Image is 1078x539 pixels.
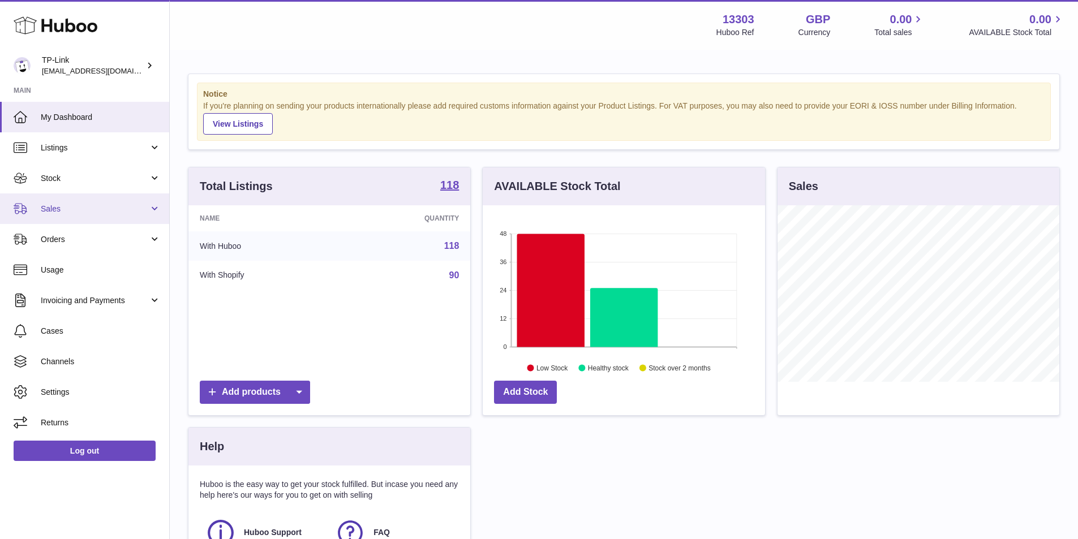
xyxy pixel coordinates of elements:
[500,287,507,294] text: 24
[188,231,341,261] td: With Huboo
[500,230,507,237] text: 48
[341,205,471,231] th: Quantity
[41,387,161,398] span: Settings
[42,55,144,76] div: TP-Link
[200,479,459,501] p: Huboo is the easy way to get your stock fulfilled. But incase you need any help here's our ways f...
[798,27,831,38] div: Currency
[440,179,459,191] strong: 118
[41,173,149,184] span: Stock
[373,527,390,538] span: FAQ
[200,179,273,194] h3: Total Listings
[723,12,754,27] strong: 13303
[874,12,925,38] a: 0.00 Total sales
[890,12,912,27] span: 0.00
[188,205,341,231] th: Name
[504,343,507,350] text: 0
[14,57,31,74] img: gaby.chen@tp-link.com
[188,261,341,290] td: With Shopify
[969,12,1064,38] a: 0.00 AVAILABLE Stock Total
[536,364,568,372] text: Low Stock
[444,241,459,251] a: 118
[1029,12,1051,27] span: 0.00
[440,179,459,193] a: 118
[41,417,161,428] span: Returns
[969,27,1064,38] span: AVAILABLE Stock Total
[41,326,161,337] span: Cases
[41,295,149,306] span: Invoicing and Payments
[203,113,273,135] a: View Listings
[14,441,156,461] a: Log out
[200,439,224,454] h3: Help
[716,27,754,38] div: Huboo Ref
[41,265,161,275] span: Usage
[494,381,557,404] a: Add Stock
[874,27,925,38] span: Total sales
[500,315,507,322] text: 12
[244,527,302,538] span: Huboo Support
[41,204,149,214] span: Sales
[200,381,310,404] a: Add products
[806,12,830,27] strong: GBP
[203,101,1045,135] div: If you're planning on sending your products internationally please add required customs informati...
[449,270,459,280] a: 90
[649,364,711,372] text: Stock over 2 months
[41,143,149,153] span: Listings
[494,179,620,194] h3: AVAILABLE Stock Total
[500,258,507,265] text: 36
[203,89,1045,100] strong: Notice
[588,364,629,372] text: Healthy stock
[789,179,818,194] h3: Sales
[41,356,161,367] span: Channels
[42,66,166,75] span: [EMAIL_ADDRESS][DOMAIN_NAME]
[41,112,161,123] span: My Dashboard
[41,234,149,245] span: Orders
